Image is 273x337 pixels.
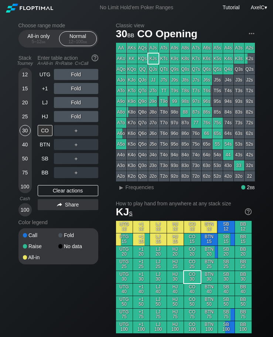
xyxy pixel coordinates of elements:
[180,53,191,64] div: K8s
[170,139,180,149] div: 95o
[201,284,218,296] div: BTN 40
[148,86,158,96] div: JTo
[201,246,218,258] div: BTN 20
[116,128,126,139] div: A6o
[223,118,233,128] div: 74s
[212,118,223,128] div: 75s
[148,128,158,139] div: J6o
[184,296,201,308] div: CO 50
[38,69,52,80] div: UTG
[191,64,201,74] div: Q7s
[245,160,255,171] div: 32s
[23,244,58,249] div: Raise
[202,64,212,74] div: Q6s
[180,128,191,139] div: 86o
[245,139,255,149] div: 52s
[234,150,244,160] div: 43s
[57,203,62,207] img: share.864f2f62.svg
[167,309,184,321] div: HJ 75
[148,107,158,117] div: J8o
[201,309,218,321] div: BTN 75
[202,160,212,171] div: 63o
[167,296,184,308] div: HJ 50
[20,83,31,94] div: 15
[61,32,95,46] div: Normal
[137,150,148,160] div: Q4o
[218,246,235,258] div: SB 20
[116,118,126,128] div: A7o
[184,309,201,321] div: CO 75
[116,233,133,246] div: UTG 15
[20,204,31,215] div: 100
[38,153,52,164] div: SB
[223,171,233,181] div: 42o
[235,246,252,258] div: BB 20
[245,171,255,181] div: 22
[223,64,233,74] div: Q4s
[159,96,169,107] div: T9o
[16,61,35,66] div: Tourney
[212,160,223,171] div: 53o
[245,118,255,128] div: 72s
[137,53,148,64] div: KQs
[127,43,137,53] div: AKs
[20,69,31,80] div: 12
[202,171,212,181] div: 62o
[148,96,158,107] div: J9o
[23,255,58,260] div: All-in
[137,43,148,53] div: AQs
[116,96,126,107] div: A9o
[235,221,252,233] div: BB 12
[234,139,244,149] div: 53s
[127,96,137,107] div: K9o
[223,160,233,171] div: 43o
[223,139,233,149] div: 54s
[20,153,31,164] div: 50
[91,54,99,62] img: help.32db89a4.svg
[170,43,180,53] div: A9s
[159,75,169,85] div: JTs
[167,246,184,258] div: HJ 20
[202,139,212,149] div: 65o
[191,150,201,160] div: 74o
[148,160,158,171] div: J3o
[133,296,150,308] div: +1 50
[127,150,137,160] div: K4o
[167,258,184,271] div: HJ 25
[201,221,218,233] div: BTN 12
[180,139,191,149] div: 85o
[38,97,52,108] div: LJ
[223,128,233,139] div: 64s
[180,150,191,160] div: 84o
[191,96,201,107] div: 97s
[38,52,98,69] div: Enter table action
[170,128,180,139] div: 96o
[116,43,126,53] div: AA
[234,86,244,96] div: T3s
[234,118,244,128] div: 73s
[245,53,255,64] div: K2s
[89,4,184,12] div: No Limit Hold’em Poker Ranges
[116,160,126,171] div: A3o
[218,309,235,321] div: SB 75
[54,153,98,164] div: ＋
[234,64,244,74] div: Q3s
[191,43,201,53] div: A7s
[54,111,98,122] div: Fold
[170,118,180,128] div: 97o
[180,107,191,117] div: 88
[170,171,180,181] div: 92o
[18,216,98,228] div: Color legend
[54,97,98,108] div: Fold
[170,53,180,64] div: K9s
[234,43,244,53] div: A3s
[202,43,212,53] div: A6s
[170,107,180,117] div: 98o
[159,118,169,128] div: T7o
[137,128,148,139] div: Q6o
[191,160,201,171] div: 73o
[234,160,244,171] div: 33
[133,221,150,233] div: +1 12
[137,139,148,149] div: Q5o
[116,86,126,96] div: ATo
